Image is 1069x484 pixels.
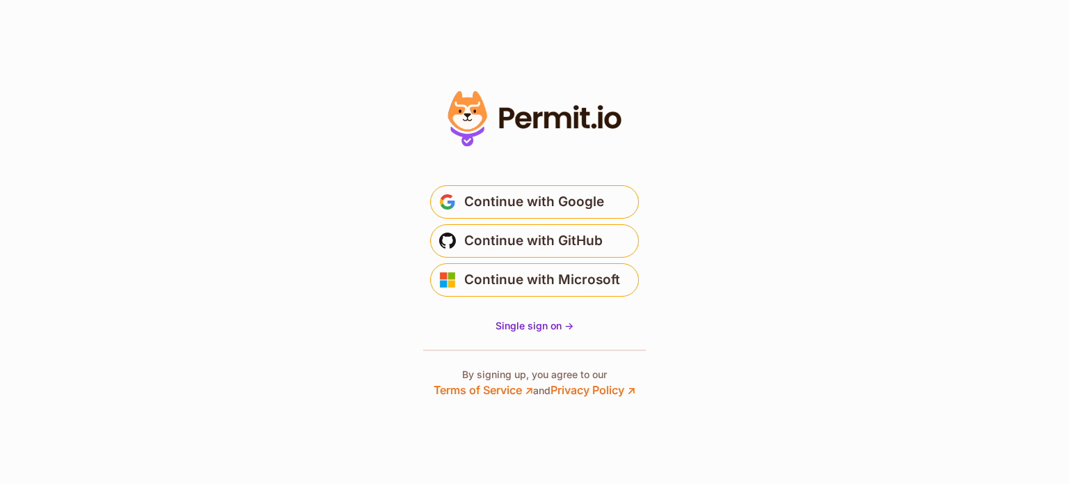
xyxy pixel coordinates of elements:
p: By signing up, you agree to our and [434,368,635,398]
button: Continue with Google [430,185,639,219]
button: Continue with GitHub [430,224,639,258]
a: Terms of Service ↗ [434,383,533,397]
span: Continue with Google [464,191,604,213]
span: Continue with GitHub [464,230,603,252]
button: Continue with Microsoft [430,263,639,297]
span: Continue with Microsoft [464,269,620,291]
a: Privacy Policy ↗ [551,383,635,397]
span: Single sign on -> [496,320,573,331]
a: Single sign on -> [496,319,573,333]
